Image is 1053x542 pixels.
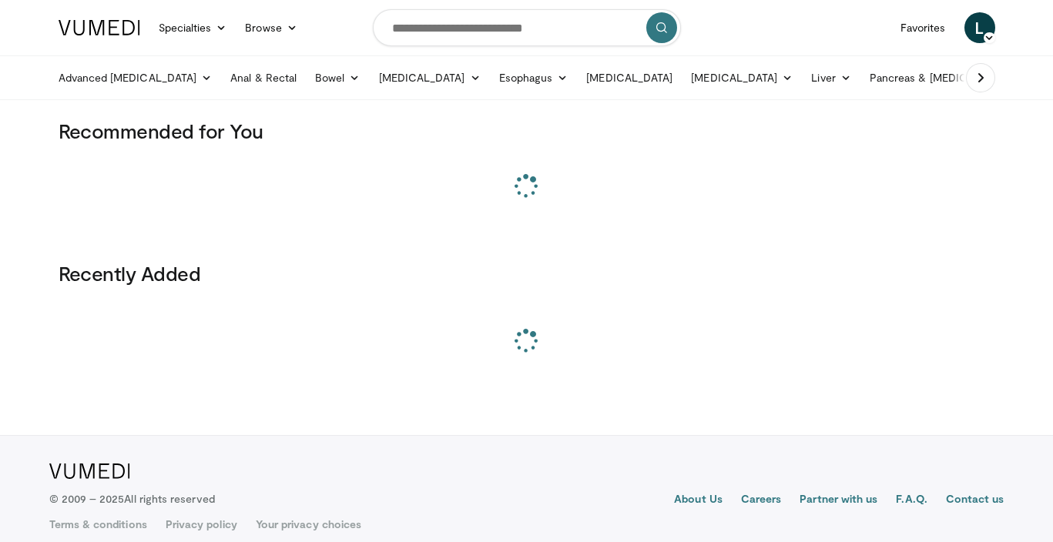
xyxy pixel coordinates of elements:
[802,62,860,93] a: Liver
[49,62,222,93] a: Advanced [MEDICAL_DATA]
[682,62,802,93] a: [MEDICAL_DATA]
[149,12,236,43] a: Specialties
[490,62,578,93] a: Esophagus
[59,20,140,35] img: VuMedi Logo
[800,491,877,510] a: Partner with us
[964,12,995,43] a: L
[256,517,361,532] a: Your privacy choices
[306,62,369,93] a: Bowel
[59,261,995,286] h3: Recently Added
[166,517,237,532] a: Privacy policy
[860,62,1041,93] a: Pancreas & [MEDICAL_DATA]
[236,12,307,43] a: Browse
[49,517,147,532] a: Terms & conditions
[674,491,723,510] a: About Us
[124,492,214,505] span: All rights reserved
[891,12,955,43] a: Favorites
[577,62,682,93] a: [MEDICAL_DATA]
[896,491,927,510] a: F.A.Q.
[370,62,490,93] a: [MEDICAL_DATA]
[49,463,130,479] img: VuMedi Logo
[373,9,681,46] input: Search topics, interventions
[59,119,995,143] h3: Recommended for You
[221,62,306,93] a: Anal & Rectal
[741,491,782,510] a: Careers
[49,491,215,507] p: © 2009 – 2025
[946,491,1004,510] a: Contact us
